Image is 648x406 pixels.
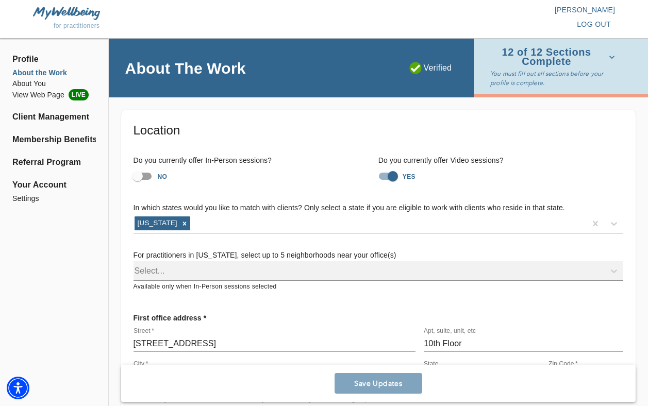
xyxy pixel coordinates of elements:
h6: For practitioners in [US_STATE], select up to 5 neighborhoods near your office(s) [134,250,623,261]
span: 12 of 12 Sections Complete [490,48,615,66]
button: log out [573,15,615,34]
p: First office address * [134,309,207,327]
p: You must fill out all sections before your profile is complete. [490,69,619,88]
h6: Do you currently offer Video sessions? [378,155,623,166]
span: LIVE [69,89,89,100]
p: Verified [409,62,452,74]
span: Profile [12,53,96,65]
label: Zip Code [549,361,578,367]
label: State [424,361,439,367]
p: [PERSON_NAME] [324,5,616,15]
a: Referral Program [12,156,96,168]
strong: YES [403,173,416,180]
h5: Location [134,122,623,139]
h6: Do you currently offer In-Person sessions? [134,155,378,166]
a: Settings [12,193,96,204]
label: City [134,361,148,367]
div: [US_STATE] [135,216,179,230]
a: About the Work [12,67,96,78]
span: log out [577,18,611,31]
li: View Web Page [12,89,96,100]
span: Available only when In-Person sessions selected [134,283,277,290]
span: for practitioners [54,22,100,29]
label: Street [134,328,154,334]
strong: NO [158,173,168,180]
a: View Web PageLIVE [12,89,96,100]
a: About You [12,78,96,89]
span: Your Account [12,179,96,191]
img: MyWellbeing [33,7,100,20]
h4: About The Work [125,59,246,78]
a: Client Management [12,111,96,123]
div: Accessibility Menu [7,377,29,399]
button: 12 of 12 Sections Complete [490,45,619,69]
label: Apt, suite, unit, etc [424,328,476,334]
h6: In which states would you like to match with clients? Only select a state if you are eligible to ... [134,202,623,214]
a: Membership Benefits [12,133,96,146]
